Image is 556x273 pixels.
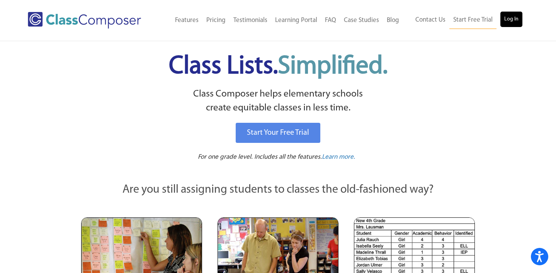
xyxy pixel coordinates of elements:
a: Start Free Trial [449,12,496,29]
a: Contact Us [411,12,449,29]
a: Start Your Free Trial [236,123,320,143]
p: Are you still assigning students to classes the old-fashioned way? [81,181,475,198]
a: Pricing [202,12,230,29]
span: Start Your Free Trial [247,129,309,137]
img: Class Composer [28,12,141,29]
a: FAQ [321,12,340,29]
nav: Header Menu [403,12,522,29]
span: Simplified. [278,54,388,79]
a: Testimonials [230,12,271,29]
a: Features [171,12,202,29]
a: Blog [383,12,403,29]
span: Class Lists. [169,54,388,79]
span: Learn more. [322,154,355,160]
p: Class Composer helps elementary schools create equitable classes in less time. [80,87,476,115]
nav: Header Menu [159,12,403,29]
a: Learn more. [322,153,355,162]
a: Case Studies [340,12,383,29]
a: Learning Portal [271,12,321,29]
a: Log In [500,12,522,27]
span: For one grade level. Includes all the features. [198,154,322,160]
